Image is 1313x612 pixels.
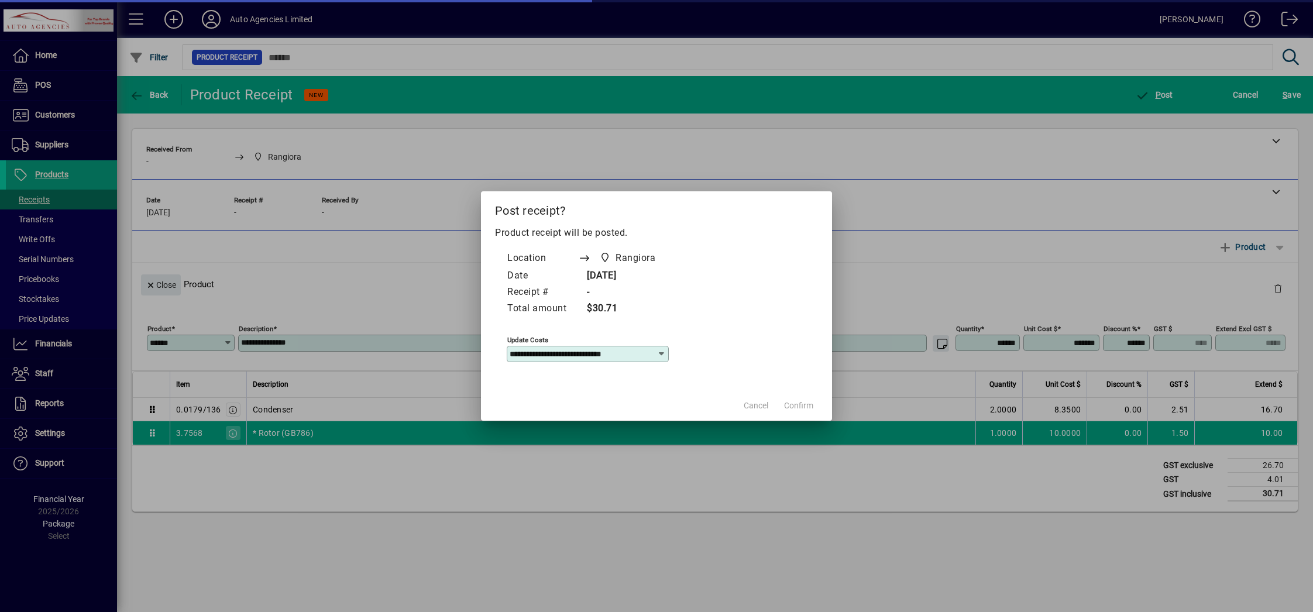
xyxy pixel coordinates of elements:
span: Rangiora [616,251,655,265]
span: Rangiora [596,250,660,266]
td: Receipt # [507,284,578,301]
td: $30.71 [578,301,678,317]
p: Product receipt will be posted. [495,226,818,240]
td: [DATE] [578,268,678,284]
td: - [578,284,678,301]
mat-label: Update costs [507,336,548,344]
h2: Post receipt? [481,191,832,225]
td: Date [507,268,578,284]
td: Location [507,249,578,268]
td: Total amount [507,301,578,317]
